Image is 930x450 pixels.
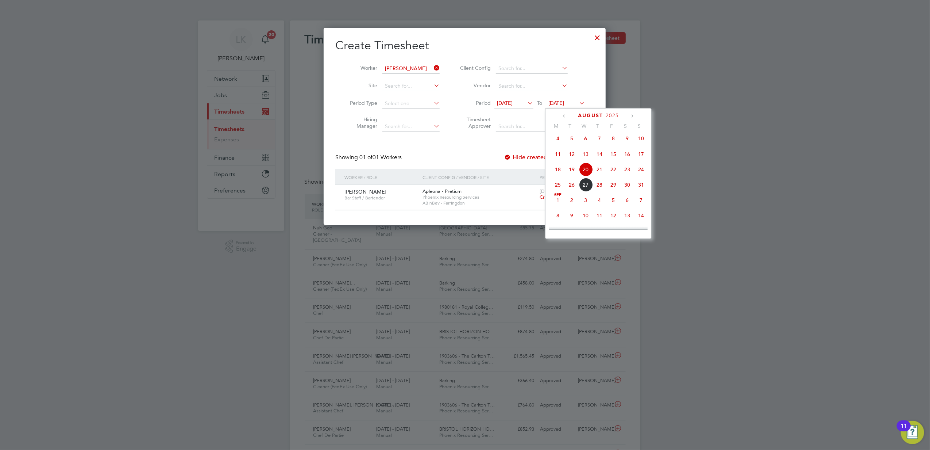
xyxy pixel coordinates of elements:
[548,100,564,106] span: [DATE]
[579,147,593,161] span: 13
[606,178,620,192] span: 29
[579,131,593,145] span: 6
[634,209,648,222] span: 14
[359,154,373,161] span: 01 of
[606,163,620,176] span: 22
[579,193,593,207] span: 3
[458,82,491,89] label: Vendor
[458,65,491,71] label: Client Config
[496,64,568,74] input: Search for...
[634,147,648,161] span: 17
[593,147,606,161] span: 14
[535,98,544,108] span: To
[344,65,377,71] label: Worker
[496,81,568,91] input: Search for...
[540,194,577,200] span: Create timesheet
[901,421,924,444] button: Open Resource Center, 11 new notifications
[579,163,593,176] span: 20
[344,100,377,106] label: Period Type
[634,193,648,207] span: 7
[565,193,579,207] span: 2
[593,193,606,207] span: 4
[620,209,634,222] span: 13
[620,131,634,145] span: 9
[551,147,565,161] span: 11
[551,178,565,192] span: 25
[606,113,619,119] span: 2025
[565,131,579,145] span: 5
[551,193,565,207] span: 1
[591,123,605,129] span: T
[579,178,593,192] span: 27
[634,131,648,145] span: 10
[565,147,579,161] span: 12
[344,195,417,201] span: Bar Staff / Bartender
[620,147,634,161] span: 16
[382,99,440,109] input: Select one
[549,123,563,129] span: M
[593,178,606,192] span: 28
[634,224,648,238] span: 21
[344,188,386,195] span: [PERSON_NAME]
[593,224,606,238] span: 18
[458,116,491,129] label: Timesheet Approver
[563,123,577,129] span: T
[620,178,634,192] span: 30
[606,209,620,222] span: 12
[632,123,646,129] span: S
[551,193,565,197] span: Sep
[335,154,403,161] div: Showing
[335,38,594,53] h2: Create Timesheet
[496,122,568,132] input: Search for...
[620,193,634,207] span: 6
[634,178,648,192] span: 31
[458,100,491,106] label: Period
[634,163,648,176] span: 24
[382,64,440,74] input: Search for...
[551,224,565,238] span: 15
[382,122,440,132] input: Search for...
[579,209,593,222] span: 10
[593,131,606,145] span: 7
[497,100,513,106] span: [DATE]
[565,163,579,176] span: 19
[578,113,603,119] span: August
[422,194,536,200] span: Phoenix Resourcing Services
[565,224,579,238] span: 16
[344,82,377,89] label: Site
[359,154,402,161] span: 01 Workers
[343,169,421,186] div: Worker / Role
[540,188,573,194] span: [DATE] - [DATE]
[551,209,565,222] span: 8
[606,224,620,238] span: 19
[577,123,591,129] span: W
[620,224,634,238] span: 20
[593,163,606,176] span: 21
[618,123,632,129] span: S
[606,193,620,207] span: 5
[565,209,579,222] span: 9
[551,163,565,176] span: 18
[504,154,578,161] label: Hide created timesheets
[551,131,565,145] span: 4
[382,81,440,91] input: Search for...
[593,209,606,222] span: 11
[422,200,536,206] span: ABInBev - Farringdon
[565,178,579,192] span: 26
[538,169,587,186] div: Period
[620,163,634,176] span: 23
[605,123,618,129] span: F
[579,224,593,238] span: 17
[344,116,377,129] label: Hiring Manager
[422,188,462,194] span: Apleona - Pretium
[421,169,538,186] div: Client Config / Vendor / Site
[606,131,620,145] span: 8
[606,147,620,161] span: 15
[900,426,907,435] div: 11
